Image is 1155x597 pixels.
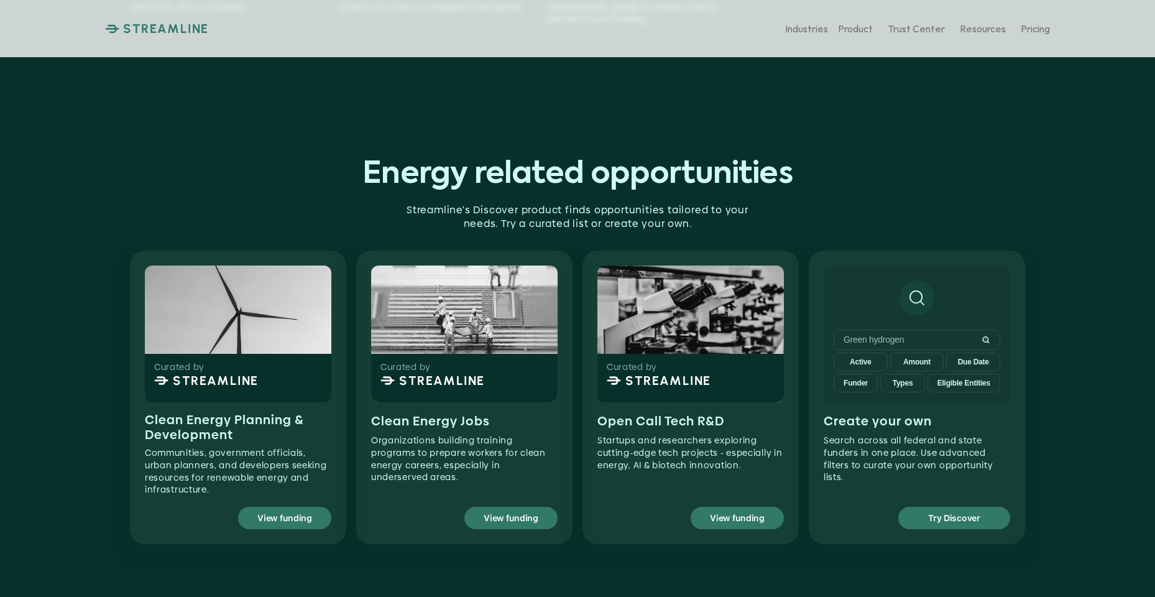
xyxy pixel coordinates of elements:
a: View funding [238,507,331,529]
p: Energy related opportunities [306,157,849,193]
p: STREAMLINE [625,373,711,388]
p: Industries [785,22,828,34]
p: Create your own [824,414,1010,428]
p: Funder [844,379,868,387]
p: Green hydrogen [844,335,977,345]
a: Resources [960,18,1006,40]
p: Pricing [1021,22,1050,34]
p: Open Call Tech R&D [597,414,784,428]
p: Clean Energy Jobs [371,414,558,428]
p: Due Date [958,358,989,366]
a: View funding [691,507,784,529]
a: Try Discover [898,507,1010,529]
p: Curated by [380,361,577,374]
a: View funding [464,507,558,529]
p: Organizations building training programs to prepare workers for clean energy careers, especially ... [371,435,558,483]
p: Types [893,379,913,387]
p: Clean Energy Planning & Development [145,412,331,442]
p: Communities, government officials, urban planners, and developers seeking resources for renewable... [145,447,331,496]
p: Streamline's Discover product finds opportunities tailored to your needs. Try a curated list or c... [399,203,756,231]
p: STREAMLINE [173,373,259,388]
p: Startups and researchers exploring cutting-edge tech projects - especially in energy, AI & biotec... [597,435,784,471]
p: Trust Center [888,22,945,34]
p: Resources [960,22,1006,34]
p: Try Discover [928,510,980,526]
p: View funding [710,510,765,526]
p: STREAMLINE [399,373,485,388]
p: Amount [903,358,931,366]
a: Pricing [1021,18,1050,40]
p: Search across all federal and state funders in one place. Use advanced filters to curate your own... [824,435,1010,483]
p: Curated by [154,361,351,374]
p: STREAMLINE [123,21,209,36]
p: Eligible Entities [937,379,990,387]
p: Active [850,358,872,366]
p: View funding [484,510,538,526]
a: Trust Center [888,18,945,40]
p: Curated by [607,361,803,374]
p: Product [838,22,873,34]
p: View funding [257,510,312,526]
a: STREAMLINE [105,21,209,36]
